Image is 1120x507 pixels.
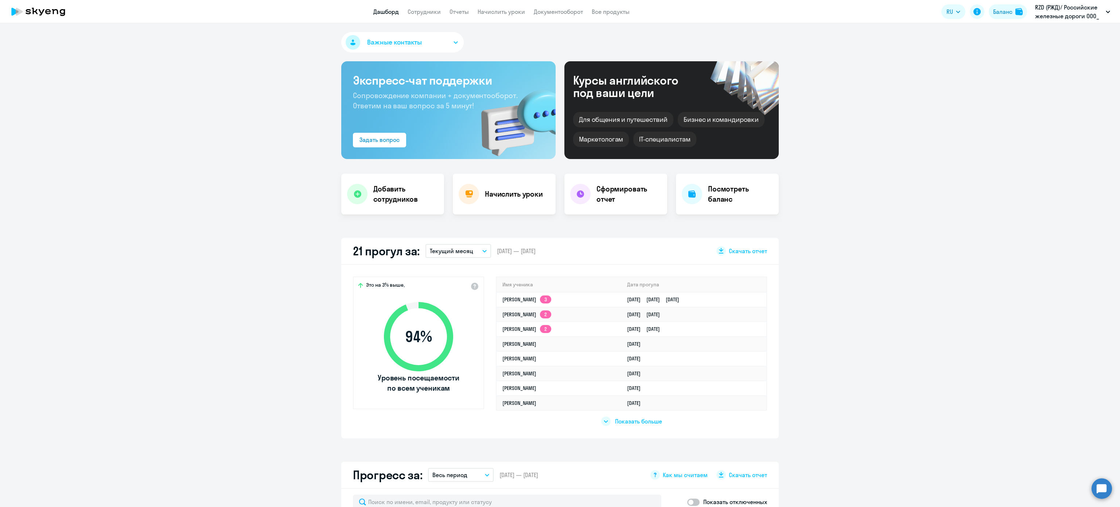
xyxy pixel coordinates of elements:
[627,326,666,332] a: [DATE][DATE]
[946,7,953,16] span: RU
[502,326,551,332] a: [PERSON_NAME]2
[573,132,629,147] div: Маркетологам
[373,184,438,204] h4: Добавить сотрудников
[627,341,646,347] a: [DATE]
[428,468,494,482] button: Весь период
[534,8,583,15] a: Документооборот
[627,385,646,391] a: [DATE]
[1015,8,1023,15] img: balance
[596,184,661,204] h4: Сформировать отчет
[627,311,666,318] a: [DATE][DATE]
[627,355,646,362] a: [DATE]
[708,184,773,204] h4: Посмотреть баланс
[703,498,767,506] p: Показать отключенных
[353,73,544,88] h3: Экспресс-чат поддержки
[366,282,405,290] span: Это на 3% выше,
[408,8,441,15] a: Сотрудники
[627,400,646,406] a: [DATE]
[729,471,767,479] span: Скачать отчет
[341,32,464,53] button: Важные контакты
[377,328,460,345] span: 94 %
[502,370,536,377] a: [PERSON_NAME]
[353,91,518,110] span: Сопровождение компании + документооборот. Ответим на ваш вопрос за 5 минут!
[989,4,1027,19] button: Балансbalance
[499,471,538,479] span: [DATE] — [DATE]
[502,355,536,362] a: [PERSON_NAME]
[430,247,473,255] p: Текущий месяц
[993,7,1012,16] div: Баланс
[540,295,551,303] app-skyeng-badge: 3
[502,385,536,391] a: [PERSON_NAME]
[367,38,422,47] span: Важные контакты
[353,133,406,147] button: Задать вопрос
[425,244,491,258] button: Текущий месяц
[450,8,469,15] a: Отчеты
[615,417,662,425] span: Показать больше
[663,471,708,479] span: Как мы считаем
[485,189,543,199] h4: Начислить уроки
[502,341,536,347] a: [PERSON_NAME]
[941,4,965,19] button: RU
[353,244,420,258] h2: 21 прогул за:
[633,132,696,147] div: IT-специалистам
[1035,3,1103,20] p: RZD (РЖД)/ Российские железные дороги ООО_ KAM, КОРПОРАТИВНЫЙ УНИВЕРСИТЕТ РЖД АНО ДПО
[627,296,685,303] a: [DATE][DATE][DATE]
[502,311,551,318] a: [PERSON_NAME]2
[497,277,621,292] th: Имя ученика
[478,8,525,15] a: Начислить уроки
[573,112,673,127] div: Для общения и путешествий
[377,373,460,393] span: Уровень посещаемости по всем ученикам
[359,135,400,144] div: Задать вопрос
[540,325,551,333] app-skyeng-badge: 2
[592,8,630,15] a: Все продукты
[621,277,766,292] th: Дата прогула
[573,74,698,99] div: Курсы английского под ваши цели
[729,247,767,255] span: Скачать отчет
[373,8,399,15] a: Дашборд
[497,247,536,255] span: [DATE] — [DATE]
[471,77,556,159] img: bg-img
[627,370,646,377] a: [DATE]
[502,400,536,406] a: [PERSON_NAME]
[678,112,765,127] div: Бизнес и командировки
[502,296,551,303] a: [PERSON_NAME]3
[353,468,422,482] h2: Прогресс за:
[432,471,467,479] p: Весь период
[1031,3,1114,20] button: RZD (РЖД)/ Российские железные дороги ООО_ KAM, КОРПОРАТИВНЫЙ УНИВЕРСИТЕТ РЖД АНО ДПО
[540,310,551,318] app-skyeng-badge: 2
